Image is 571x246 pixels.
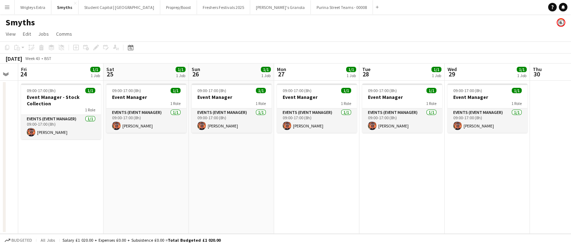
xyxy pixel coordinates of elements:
button: Smyths [51,0,79,14]
button: Proprep/Boost [160,0,197,14]
span: Budgeted [11,238,32,243]
h1: Smyths [6,17,35,28]
button: Wrigleys Extra [15,0,51,14]
div: [DATE] [6,55,22,62]
button: Budgeted [4,236,33,244]
span: Total Budgeted £1 020.00 [168,237,221,243]
span: Week 43 [24,56,41,61]
span: View [6,31,16,37]
button: Student Capitol | [GEOGRAPHIC_DATA] [79,0,160,14]
app-user-avatar: Bounce Activations Ltd [557,18,565,27]
a: Comms [53,29,75,39]
div: BST [44,56,51,61]
button: Purina Street Teams - 00008 [311,0,373,14]
a: Edit [20,29,34,39]
a: View [3,29,19,39]
div: Salary £1 020.00 + Expenses £0.00 + Subsistence £0.00 = [62,237,221,243]
span: Edit [23,31,31,37]
button: Freshers Festivals 2025 [197,0,250,14]
a: Jobs [35,29,52,39]
button: [PERSON_NAME]'s Granola [250,0,311,14]
span: Jobs [38,31,49,37]
span: All jobs [39,237,56,243]
span: Comms [56,31,72,37]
